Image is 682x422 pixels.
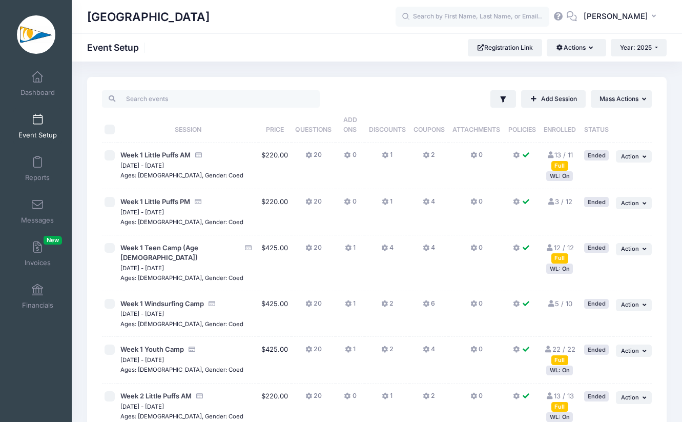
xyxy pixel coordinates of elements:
button: 2 [381,345,394,359]
small: Ages: [DEMOGRAPHIC_DATA], Gender: Coed [120,274,243,282]
button: Action [616,243,652,255]
button: 0 [344,150,356,165]
th: Coupons [409,108,448,143]
div: WL: On [546,171,573,181]
small: [DATE] - [DATE] [120,209,164,216]
button: 4 [423,243,435,258]
span: Mass Actions [600,95,638,103]
button: Year: 2025 [611,39,667,56]
div: Full [551,355,568,365]
td: $425.00 [258,291,291,337]
i: Accepting Credit Card Payments [208,300,216,307]
h1: [GEOGRAPHIC_DATA] [87,5,210,29]
button: 0 [470,299,483,314]
img: Clearwater Community Sailing Center [17,15,55,54]
h1: Event Setup [87,42,148,53]
button: 4 [381,243,394,258]
span: Dashboard [20,88,55,97]
span: Coupons [414,126,445,133]
a: 22 / 22 Full [544,345,575,364]
a: Dashboard [13,66,62,102]
div: Ended [584,391,609,401]
span: Invoices [25,258,51,267]
span: Action [621,245,639,252]
span: Action [621,301,639,308]
button: 1 [382,197,392,212]
i: Accepting Credit Card Payments [194,152,202,158]
span: Attachments [452,126,500,133]
div: Full [551,161,568,171]
th: Price [258,108,291,143]
div: Ended [584,150,609,160]
button: 20 [305,345,322,359]
span: Event Setup [18,131,57,139]
a: Financials [13,278,62,314]
span: Questions [295,126,332,133]
th: Session [118,108,258,143]
div: WL: On [546,366,573,375]
small: Ages: [DEMOGRAPHIC_DATA], Gender: Coed [120,172,243,179]
button: 0 [344,391,356,406]
button: 0 [470,243,483,258]
span: Year: 2025 [620,44,652,51]
a: InvoicesNew [13,236,62,272]
button: [PERSON_NAME] [577,5,667,29]
button: Action [616,345,652,357]
button: Action [616,150,652,163]
button: 1 [345,299,356,314]
button: 2 [423,391,435,406]
span: New [44,236,62,245]
div: Full [551,253,568,263]
th: Add Ons [336,108,365,143]
span: Reports [25,173,50,182]
span: Add Ons [343,116,357,133]
button: Actions [547,39,606,56]
td: $220.00 [258,189,291,235]
span: Messages [21,216,54,225]
th: Discounts [365,108,409,143]
a: Messages [13,193,62,229]
div: Ended [584,243,609,253]
button: 0 [470,391,483,406]
td: $220.00 [258,143,291,189]
span: Action [621,394,639,401]
small: [DATE] - [DATE] [120,162,164,169]
button: 2 [423,150,435,165]
a: 13 / 13 Full [546,392,574,410]
span: Week 1 Youth Camp [120,345,184,353]
a: Reports [13,151,62,187]
button: 20 [305,197,322,212]
button: 20 [305,243,322,258]
span: Policies [508,126,536,133]
small: [DATE] - [DATE] [120,265,164,272]
i: Accepting Credit Card Payments [195,393,203,399]
small: Ages: [DEMOGRAPHIC_DATA], Gender: Coed [120,413,243,420]
button: 0 [470,150,483,165]
button: 0 [470,197,483,212]
a: Add Session [521,90,586,108]
input: Search events [102,90,320,108]
span: Financials [22,301,53,310]
button: Mass Actions [591,90,652,108]
small: Ages: [DEMOGRAPHIC_DATA], Gender: Coed [120,218,243,226]
button: 20 [305,391,322,406]
i: Accepting Credit Card Payments [188,346,196,353]
a: 3 / 12 [547,197,572,206]
button: 0 [470,345,483,359]
button: 4 [423,197,435,212]
button: Action [616,197,652,209]
span: Week 1 Little Puffs AM [120,151,191,159]
button: 1 [345,345,356,359]
small: Ages: [DEMOGRAPHIC_DATA], Gender: Coed [120,320,243,328]
a: Registration Link [468,39,542,56]
div: WL: On [546,264,573,273]
small: [DATE] - [DATE] [120,356,164,364]
a: Event Setup [13,108,62,144]
small: Ages: [DEMOGRAPHIC_DATA], Gender: Coed [120,366,243,373]
span: Week 1 Windsurfing Camp [120,299,204,308]
button: Action [616,299,652,311]
a: 12 / 12 Full [546,244,574,262]
span: Action [621,199,639,207]
i: Accepting Credit Card Payments [244,245,252,251]
button: Action [616,391,652,404]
